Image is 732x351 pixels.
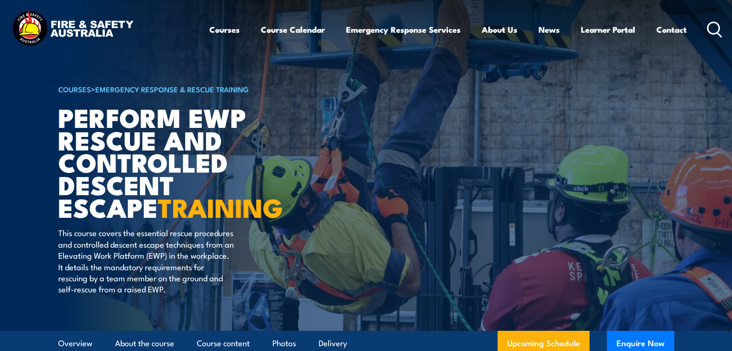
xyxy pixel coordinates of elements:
[95,84,249,94] a: Emergency Response & Rescue Training
[58,83,296,95] h6: >
[58,106,296,218] h1: Perform EWP Rescue and Controlled Descent Escape
[656,17,687,42] a: Contact
[58,227,234,294] p: This course covers the essential rescue procedures and controlled descent escape techniques from ...
[209,17,240,42] a: Courses
[58,84,91,94] a: COURSES
[482,17,517,42] a: About Us
[158,187,283,226] strong: TRAINING
[539,17,560,42] a: News
[581,17,635,42] a: Learner Portal
[261,17,325,42] a: Course Calendar
[346,17,461,42] a: Emergency Response Services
